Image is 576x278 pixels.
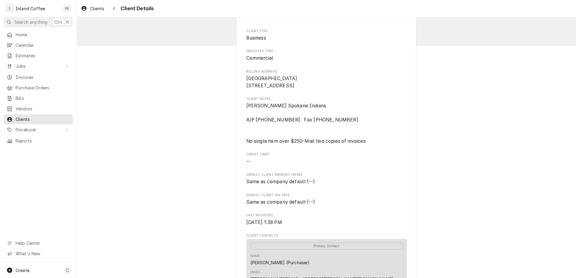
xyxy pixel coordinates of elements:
span: Search anything [14,19,47,25]
a: Calendar [4,40,73,50]
a: Reports [4,136,73,146]
span: Default Client Payment Terms [246,178,407,185]
div: Inland Coffee [16,5,45,12]
div: I [5,4,14,13]
span: Default Client Payment Terms [246,172,407,177]
span: Billing Address [246,75,407,89]
span: Same as company default (--) [246,199,315,205]
span: Last Modified [246,213,407,218]
span: Help Center [16,240,69,246]
button: Search anythingCtrlK [4,17,73,27]
button: Navigate back [109,4,119,13]
span: Credit Limit [246,152,407,157]
span: Default Client Tax Rate [246,199,407,206]
div: Industry Type [246,49,407,62]
span: Jobs [16,63,61,69]
span: Commercial [246,55,274,61]
span: Pricebook [16,127,61,133]
span: Client Notes [246,97,407,101]
span: Clients [90,5,104,12]
div: Credit Limit [246,152,407,165]
div: Default Client Tax Rate [246,193,407,206]
div: Billing Address [246,69,407,89]
span: [DATE] 1:38 PM [246,220,282,225]
span: [GEOGRAPHIC_DATA] [STREET_ADDRESS] [246,76,297,88]
a: Go to Jobs [4,61,73,71]
span: Home [16,31,70,38]
a: Purchase Orders [4,83,73,93]
span: Estimates [16,52,70,59]
span: Billing Address [246,69,407,74]
span: Client Contacts [246,233,407,238]
span: Client Type [246,29,407,34]
div: Client Notes [246,97,407,145]
span: Invoices [16,74,70,80]
a: Clients [79,4,106,13]
span: Primary Contact [250,243,403,250]
a: Bills [4,93,73,103]
span: Client Details [119,4,154,13]
div: Ruth Easley's Avatar [63,4,71,13]
span: Reports [16,138,70,144]
a: Clients [4,114,73,124]
a: Invoices [4,72,73,82]
div: Email [250,270,261,275]
div: Last Modified [246,213,407,226]
span: Last Modified [246,219,407,226]
div: Inland Coffee's Avatar [5,4,14,13]
div: Default Client Payment Terms [246,172,407,185]
div: [PERSON_NAME] (Purchaser) [250,259,310,266]
span: Default Client Tax Rate [246,193,407,198]
span: -- [246,159,250,164]
span: Client Notes [246,102,407,145]
span: Same as company default (--) [246,179,315,184]
span: Industry Type [246,55,407,62]
span: Business [246,35,266,41]
span: Clients [16,116,70,122]
div: Client Type [246,29,407,42]
div: Name [250,254,260,259]
a: Home [4,30,73,40]
span: [PERSON_NAME] Spokane Indians A/P [PHONE_NUMBER] Fax [PHONE_NUMBER] No single item over $250-Mail... [246,103,366,144]
span: What's New [16,250,69,257]
div: RE [63,4,71,13]
span: Bills [16,95,70,101]
span: Vendors [16,106,70,112]
span: K [66,19,69,25]
span: Ctrl [54,19,62,25]
div: Primary [250,242,403,250]
a: Go to Pricebook [4,125,73,135]
span: Purchase Orders [16,85,70,91]
span: Industry Type [246,49,407,54]
a: Go to What's New [4,249,73,259]
div: Name [250,254,310,266]
span: C [66,267,69,274]
span: Client Type [246,34,407,42]
a: Estimates [4,51,73,61]
a: Vendors [4,104,73,114]
span: Create [16,268,29,273]
span: Credit Limit [246,158,407,165]
span: Calendar [16,42,70,48]
a: Go to Help Center [4,238,73,248]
